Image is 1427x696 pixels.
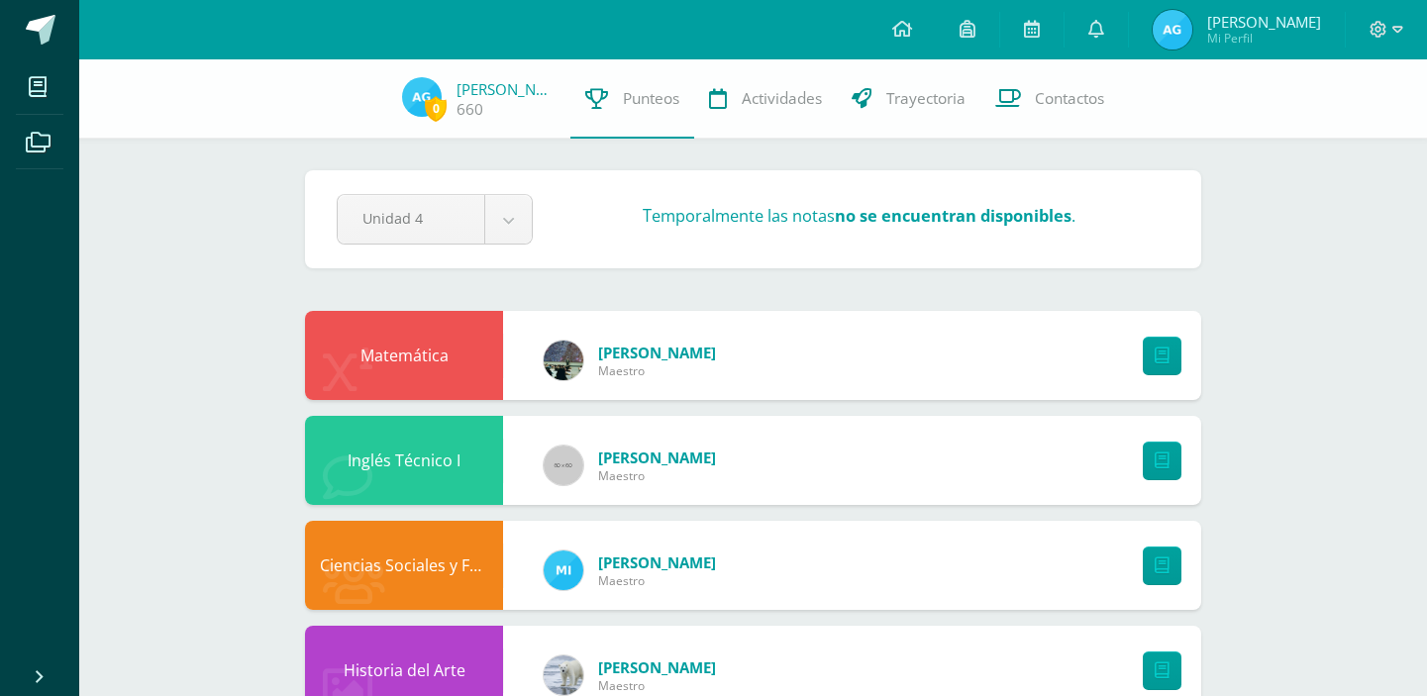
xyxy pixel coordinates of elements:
span: [PERSON_NAME] [598,343,716,362]
span: Trayectoria [886,88,966,109]
div: Inglés Técnico I [305,416,503,505]
img: 75b8d2c87f4892803531c9d27c8f00eb.png [402,77,442,117]
span: Maestro [598,677,716,694]
span: Unidad 4 [362,195,459,242]
img: 75b8d2c87f4892803531c9d27c8f00eb.png [1153,10,1192,50]
span: Maestro [598,467,716,484]
span: 0 [425,96,447,121]
img: f23f3d43c9906dfd49fb24699b2e1686.png [544,341,583,380]
img: 12b25f5302bfc2aa4146641255767367.png [544,550,583,590]
a: Contactos [980,59,1119,139]
a: Actividades [694,59,837,139]
a: Unidad 4 [338,195,532,244]
span: Actividades [742,88,822,109]
div: Ciencias Sociales y Formación Ciudadana [305,521,503,610]
a: Trayectoria [837,59,980,139]
a: Punteos [570,59,694,139]
strong: no se encuentran disponibles [835,205,1071,227]
span: [PERSON_NAME] [598,447,716,467]
span: Maestro [598,572,716,589]
span: Mi Perfil [1207,30,1321,47]
span: [PERSON_NAME] [1207,12,1321,32]
div: Matemática [305,311,503,400]
h3: Temporalmente las notas . [643,205,1075,227]
span: [PERSON_NAME] [598,657,716,677]
img: bb12ee73cbcbadab578609fc3959b0d5.png [544,655,583,695]
a: 660 [457,99,483,120]
a: [PERSON_NAME] [457,79,556,99]
span: Punteos [623,88,679,109]
img: 60x60 [544,446,583,485]
span: Contactos [1035,88,1104,109]
span: Maestro [598,362,716,379]
span: [PERSON_NAME] [598,552,716,572]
